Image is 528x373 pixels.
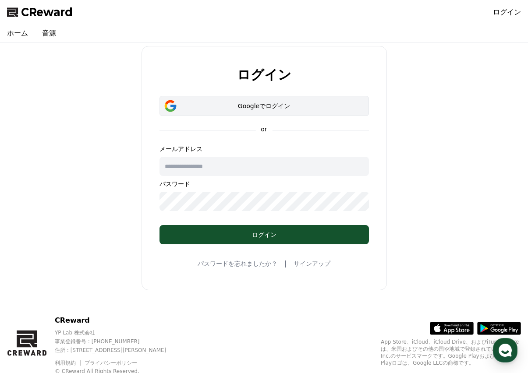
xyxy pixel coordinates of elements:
[294,259,330,268] a: サインアップ
[55,347,181,354] p: 住所 : [STREET_ADDRESS][PERSON_NAME]
[73,291,99,298] span: Messages
[55,338,181,345] p: 事業登録番号 : [PHONE_NUMBER]
[55,360,82,366] a: 利用規約
[55,315,181,326] p: CReward
[55,329,181,336] p: YP Lab 株式会社
[172,102,356,110] div: Googleでログイン
[284,258,287,269] span: |
[381,338,521,366] p: App Store、iCloud、iCloud Drive、およびiTunes Storeは、米国およびその他の国や地域で登録されているApple Inc.のサービスマークです。Google P...
[177,230,351,239] div: ログイン
[35,25,63,42] a: 音源
[7,5,73,19] a: CReward
[3,278,58,299] a: Home
[159,225,369,244] button: ログイン
[21,5,73,19] span: CReward
[159,96,369,116] button: Googleでログイン
[130,291,151,298] span: Settings
[493,7,521,18] a: ログイン
[85,360,137,366] a: プライバシーポリシー
[237,67,291,82] h2: ログイン
[113,278,168,299] a: Settings
[159,144,369,153] p: メールアドレス
[255,125,272,134] p: or
[198,259,277,268] a: パスワードを忘れましたか？
[58,278,113,299] a: Messages
[22,291,38,298] span: Home
[159,179,369,188] p: パスワード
